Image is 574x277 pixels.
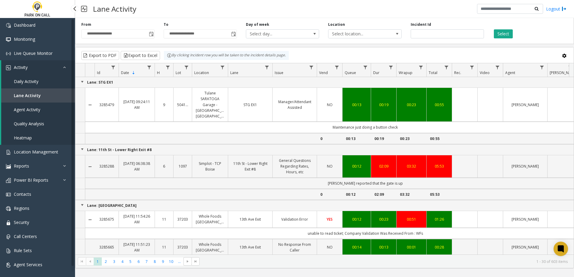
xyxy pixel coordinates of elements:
div: 01:26 [430,216,448,222]
a: Wrapup Filter Menu [417,63,425,71]
span: Issue [275,70,283,75]
a: [PERSON_NAME] [507,244,544,250]
div: 00:51 [400,216,423,222]
a: Vend Filter Menu [333,63,341,71]
a: 13th Ave Exit [232,216,269,222]
span: Page 5 [126,258,134,266]
span: Toggle popup [230,30,237,38]
td: 00:19 [371,133,396,144]
span: Security [14,219,29,225]
a: NO [321,102,339,108]
img: logout [562,6,566,12]
span: Page 8 [151,258,159,266]
span: Go to the last page [192,257,200,266]
a: 3285288 [98,163,115,169]
span: Queue [345,70,356,75]
a: 03:32 [400,163,423,169]
span: NO [327,102,333,107]
a: Logout [546,6,566,12]
a: Collapse Details [85,217,95,222]
span: YES [327,217,333,222]
a: Simplot - TCP Boise [196,161,224,172]
span: Heatmap [14,135,32,141]
img: 'icon' [6,23,11,28]
img: 'icon' [6,65,11,70]
div: Data table [75,63,574,255]
a: Video Filter Menu [494,63,502,71]
span: Reports [14,163,29,169]
a: [PERSON_NAME] [507,102,544,108]
span: Contacts [14,191,31,197]
a: NO [321,244,339,250]
a: No Response From Caller [276,242,313,253]
a: [DATE] 11:54:26 AM [122,213,151,225]
span: NO [327,245,333,250]
span: Page 6 [134,258,143,266]
span: Page 3 [110,258,118,266]
label: Location [328,22,345,27]
a: Lane Activity [1,88,75,103]
img: 'icon' [6,178,11,183]
span: Go to the next page [185,259,190,264]
span: Daily Activity [14,79,38,84]
span: Page 11 [175,258,183,266]
span: Regions [14,205,29,211]
a: Whole Foods [GEOGRAPHIC_DATA] [196,213,224,225]
div: 00:01 [400,244,423,250]
a: Validation Error [276,216,313,222]
a: H Filter Menu [164,63,172,71]
span: Quality Analysis [14,121,44,127]
a: Rec. Filter Menu [468,63,476,71]
img: 'icon' [6,37,11,42]
a: Collapse Details [85,164,95,169]
span: Dur [373,70,379,75]
img: 'icon' [6,206,11,211]
span: Monitoring [14,36,35,42]
a: 6 [159,163,170,169]
a: 00:13 [375,244,393,250]
a: 00:55 [430,102,448,108]
a: 00:13 [346,102,367,108]
a: Collapse Details [85,103,95,107]
button: Export to PDF [81,51,119,60]
span: Rule Sets [14,248,32,253]
span: Location [194,70,209,75]
a: Location Filter Menu [219,63,227,71]
span: Live Queue Monitor [14,50,53,56]
a: Date Filter Menu [145,63,153,71]
span: Rec. [454,70,461,75]
img: 'icon' [6,220,11,225]
a: [PERSON_NAME] [507,163,544,169]
a: 00:23 [400,102,423,108]
span: Select day... [246,30,304,38]
a: Activity [1,60,75,74]
span: Page 2 [102,258,110,266]
a: [DATE] 11:51:23 AM [122,242,151,253]
a: 00:12 [346,163,367,169]
a: 504113 [177,102,188,108]
a: Total Filter Menu [443,63,451,71]
img: 'icon' [6,150,11,155]
a: Daily Activity [1,74,75,88]
button: Select [494,29,513,38]
img: 'icon' [6,192,11,197]
span: Go to the next page [183,257,192,266]
a: Lot Filter Menu [183,63,191,71]
a: 00:19 [375,102,393,108]
a: NO [321,163,339,169]
a: Heatmap [1,131,75,145]
td: 03:32 [396,189,426,200]
span: Agent [505,70,515,75]
a: Dur Filter Menu [387,63,395,71]
span: Agent Services [14,262,42,267]
a: [DATE] 06:38:38 AM [122,161,151,172]
div: 05:53 [430,163,448,169]
span: Location Management [14,149,58,155]
span: Lane [230,70,238,75]
div: 00:14 [346,244,367,250]
span: Id [97,70,100,75]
